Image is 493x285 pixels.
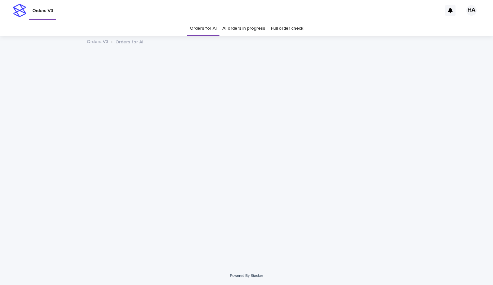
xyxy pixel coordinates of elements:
[271,21,303,36] a: Full order check
[87,37,108,45] a: Orders V3
[230,274,263,277] a: Powered By Stacker
[466,5,477,16] div: HA
[190,21,217,36] a: Orders for AI
[222,21,265,36] a: AI orders in progress
[13,4,26,17] img: stacker-logo-s-only.png
[115,38,143,45] p: Orders for AI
